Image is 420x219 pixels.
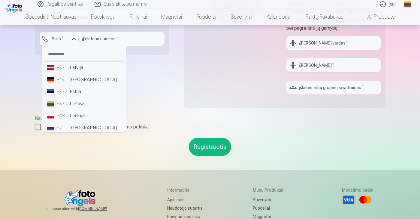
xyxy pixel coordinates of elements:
[342,187,373,193] h5: Mokėjimo būdai
[154,8,189,25] a: Magnetai
[167,204,207,212] a: Naudotojo sutartis
[78,206,122,211] a: [DOMAIN_NAME]
[40,32,79,46] button: Šalis*
[35,116,73,121] a: Naudotojo sutartis
[56,76,68,83] div: +49
[44,86,123,98] li: Estija
[189,138,231,156] button: Registruotis
[56,88,68,95] div: +372
[56,124,68,131] div: +7
[253,204,296,212] a: Puodeliai
[189,8,223,25] a: Puodeliai
[18,8,84,25] a: Spausdinti nuotraukas
[44,122,123,134] li: [GEOGRAPHIC_DATA]
[342,193,355,206] li: Visa
[56,100,68,107] div: +370
[253,196,296,204] a: Suvenyrai
[35,123,385,131] label: Sutinku su Naudotojo sutartimi ir privatumo politika
[56,112,68,119] div: +48
[167,196,207,204] a: Apie mus
[56,64,68,71] div: +371
[44,62,123,74] li: Latvija
[5,2,24,13] img: /fa2
[44,74,123,86] li: [GEOGRAPHIC_DATA]
[167,187,207,193] h5: Informacija
[49,36,66,42] label: Šalis
[84,8,122,25] a: Fotoknyga
[35,115,385,131] div: ,
[47,206,122,211] span: In cooperation with
[44,98,123,110] li: Lietuva
[122,8,154,25] a: Rinkiniai
[351,8,402,25] a: All products
[298,8,351,25] a: Raktų pakabukas
[253,187,296,193] h5: Mūsų produktai
[359,193,372,206] li: Mastercard
[44,110,123,122] li: Lenkija
[223,8,259,25] a: Suvenyrai
[259,8,298,25] a: Kalendoriai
